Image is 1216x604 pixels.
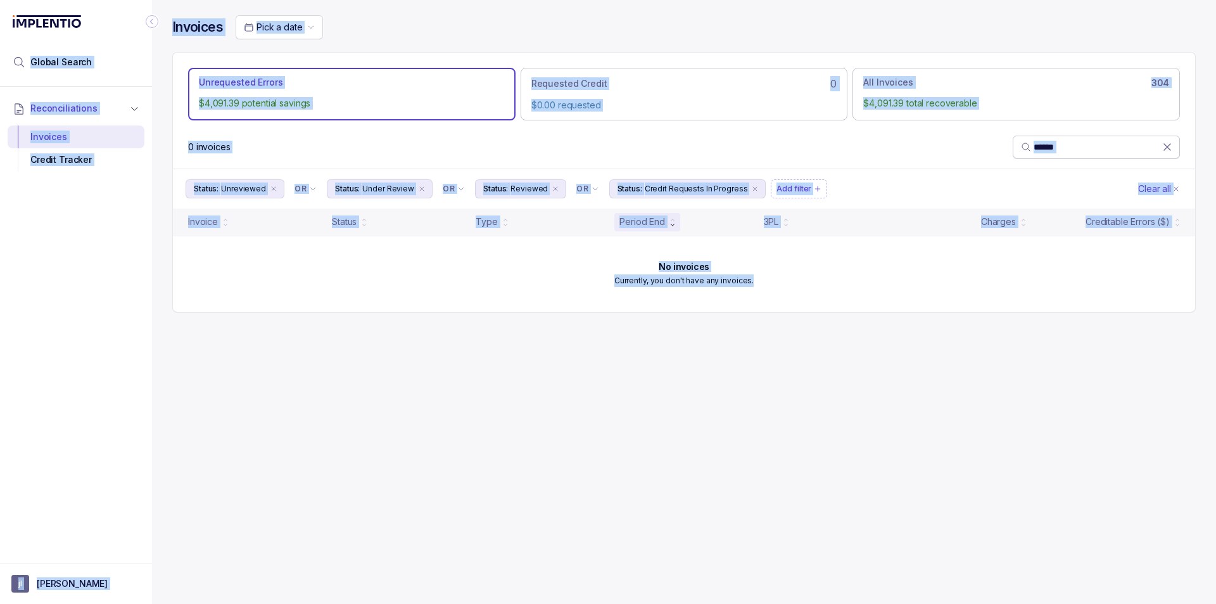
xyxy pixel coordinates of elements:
p: 0 invoices [188,141,231,153]
button: Date Range Picker [236,15,323,39]
button: Filter Chip Unreviewed [186,179,284,198]
p: Clear all [1138,183,1171,195]
p: $0.00 requested [531,99,837,112]
span: Global Search [30,56,92,68]
div: Type [476,215,497,228]
div: Status [332,215,357,228]
div: Charges [981,215,1016,228]
div: Period End [619,215,665,228]
button: Filter Chip Add filter [771,179,827,198]
p: All Invoices [863,76,913,89]
p: OR [294,184,307,194]
li: Filter Chip Connector undefined [443,184,465,194]
span: Pick a date [256,22,302,32]
li: Filter Chip Connector undefined [294,184,317,194]
div: 0 [531,76,837,91]
li: Filter Chip Connector undefined [576,184,598,194]
p: Status: [483,183,508,195]
div: Creditable Errors ($) [1086,215,1170,228]
div: Invoices [18,125,134,148]
span: User initials [11,575,29,593]
button: Filter Chip Under Review [327,179,433,198]
p: Add filter [776,183,811,195]
h4: Invoices [172,18,223,36]
p: [PERSON_NAME] [37,577,108,590]
p: Requested Credit [531,77,607,90]
button: Filter Chip Reviewed [475,179,566,198]
div: remove content [269,184,279,194]
button: Filter Chip Credit Requests In Progress [609,179,766,198]
p: OR [576,184,588,194]
p: $4,091.39 potential savings [199,97,505,110]
ul: Action Tab Group [188,68,1180,120]
p: $4,091.39 total recoverable [863,97,1169,110]
search: Date Range Picker [244,21,302,34]
div: remove content [417,184,427,194]
p: Unreviewed [221,183,266,195]
button: Filter Chip Connector undefined [571,180,604,198]
div: remove content [750,184,760,194]
p: Unrequested Errors [199,76,282,89]
p: Reviewed [510,183,548,195]
p: OR [443,184,455,194]
button: User initials[PERSON_NAME] [11,575,141,593]
p: Status: [617,183,642,195]
div: Invoice [188,215,218,228]
p: Status: [194,183,218,195]
div: Remaining page entries [188,141,231,153]
button: Filter Chip Connector undefined [289,180,322,198]
p: Credit Requests In Progress [645,183,748,195]
div: Collapse Icon [144,14,160,29]
div: remove content [550,184,560,194]
ul: Filter Group [186,179,1136,198]
span: Reconciliations [30,102,98,115]
button: Filter Chip Connector undefined [438,180,470,198]
p: Status: [335,183,360,195]
h6: No invoices [659,262,709,272]
button: Reconciliations [8,94,144,122]
p: Under Review [362,183,414,195]
h6: 304 [1151,78,1169,88]
div: Credit Tracker [18,148,134,171]
button: Clear Filters [1136,179,1182,198]
div: 3PL [764,215,779,228]
div: Reconciliations [8,123,144,174]
p: Currently, you don't have any invoices. [614,274,754,287]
